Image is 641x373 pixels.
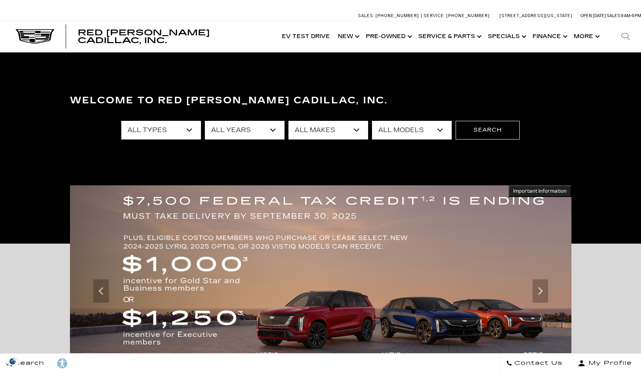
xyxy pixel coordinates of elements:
[278,21,334,52] a: EV Test Drive
[16,29,54,44] img: Cadillac Dark Logo with Cadillac White Text
[288,121,368,139] select: Filter by make
[78,29,270,44] a: Red [PERSON_NAME] Cadillac, Inc.
[70,93,571,108] h3: Welcome to Red [PERSON_NAME] Cadillac, Inc.
[362,21,414,52] a: Pre-Owned
[533,279,548,303] div: Next
[607,13,621,18] span: Sales:
[334,21,362,52] a: New
[456,121,520,139] button: Search
[205,121,285,139] select: Filter by year
[580,13,606,18] span: Open [DATE]
[446,13,490,18] span: [PHONE_NUMBER]
[414,21,484,52] a: Service & Parts
[372,121,452,139] select: Filter by model
[508,185,571,197] button: Important Information
[358,13,374,18] span: Sales:
[512,358,562,369] span: Contact Us
[12,358,44,369] span: Search
[484,21,529,52] a: Specials
[421,14,492,18] a: Service: [PHONE_NUMBER]
[78,28,210,45] span: Red [PERSON_NAME] Cadillac, Inc.
[570,21,602,52] button: More
[93,279,109,303] div: Previous
[621,13,641,18] span: 9 AM-6 PM
[376,13,419,18] span: [PHONE_NUMBER]
[4,357,22,365] section: Click to Open Cookie Consent Modal
[121,121,201,139] select: Filter by type
[569,354,641,373] button: Open user profile menu
[513,188,567,194] span: Important Information
[358,14,421,18] a: Sales: [PHONE_NUMBER]
[424,13,445,18] span: Service:
[4,357,22,365] img: Opt-Out Icon
[500,354,569,373] a: Contact Us
[500,13,573,18] a: [STREET_ADDRESS][US_STATE]
[529,21,570,52] a: Finance
[585,358,632,369] span: My Profile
